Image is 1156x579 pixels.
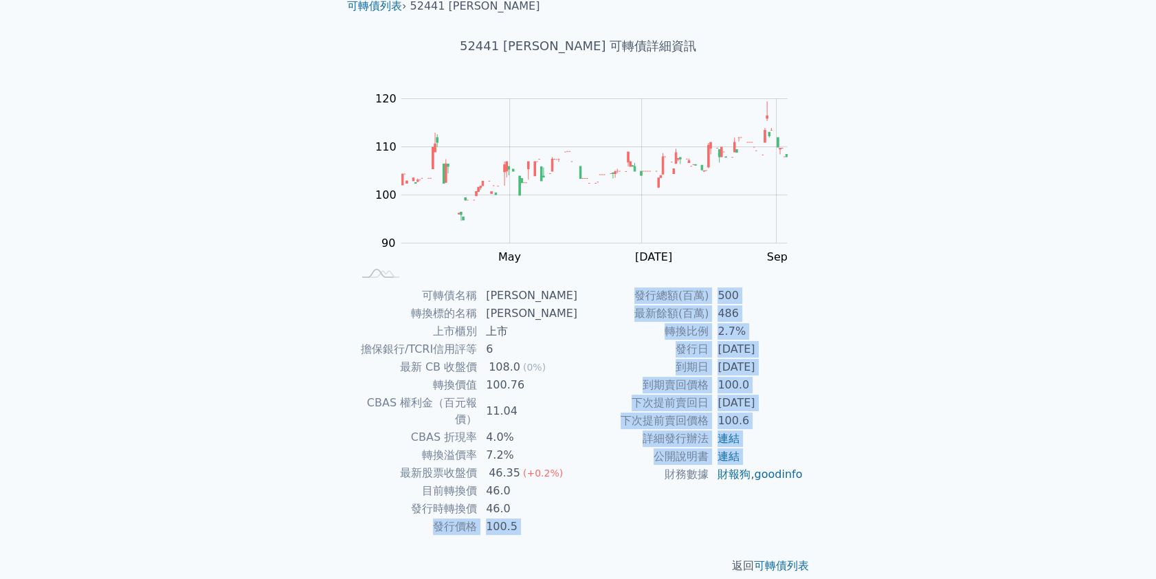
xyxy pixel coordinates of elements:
tspan: 100 [375,188,397,201]
td: 最新股票收盤價 [353,464,478,482]
td: 擔保銀行/TCRI信用評等 [353,340,478,358]
g: Chart [368,92,808,292]
td: 486 [709,305,803,323]
td: 4.0% [478,428,578,446]
td: 46.0 [478,482,578,500]
td: 到期賣回價格 [578,376,709,394]
h1: 52441 [PERSON_NAME] 可轉債詳細資訊 [336,36,820,56]
tspan: 110 [375,140,397,153]
td: 6 [478,340,578,358]
a: 連結 [718,450,740,463]
div: 108.0 [486,359,523,375]
td: 上市櫃別 [353,323,478,340]
tspan: Sep [767,250,788,263]
td: [DATE] [709,394,803,412]
a: 可轉債列表 [754,559,809,572]
span: (0%) [523,362,546,373]
a: 財報狗 [718,468,751,481]
tspan: [DATE] [635,250,672,263]
tspan: May [498,250,521,263]
tspan: 90 [381,237,395,250]
td: 到期日 [578,358,709,376]
td: 發行日 [578,340,709,358]
td: CBAS 折現率 [353,428,478,446]
div: 46.35 [486,465,523,481]
td: 轉換溢價率 [353,446,478,464]
a: goodinfo [754,468,802,481]
td: 上市 [478,323,578,340]
td: 可轉債名稱 [353,287,478,305]
td: , [709,466,803,483]
td: 100.0 [709,376,803,394]
td: 目前轉換價 [353,482,478,500]
td: 公開說明書 [578,448,709,466]
td: 下次提前賣回價格 [578,412,709,430]
a: 連結 [718,432,740,445]
td: 2.7% [709,323,803,340]
td: 100.6 [709,412,803,430]
td: 發行時轉換價 [353,500,478,518]
tspan: 120 [375,92,397,105]
td: 11.04 [478,394,578,428]
td: 7.2% [478,446,578,464]
td: 財務數據 [578,466,709,483]
td: [PERSON_NAME] [478,305,578,323]
td: [DATE] [709,358,803,376]
td: 500 [709,287,803,305]
td: 發行總額(百萬) [578,287,709,305]
td: 最新 CB 收盤價 [353,358,478,376]
td: 最新餘額(百萬) [578,305,709,323]
td: 下次提前賣回日 [578,394,709,412]
span: (+0.2%) [523,468,563,479]
td: 發行價格 [353,518,478,536]
p: 返回 [336,558,820,574]
td: 100.76 [478,376,578,394]
td: 100.5 [478,518,578,536]
td: 轉換比例 [578,323,709,340]
td: [DATE] [709,340,803,358]
td: [PERSON_NAME] [478,287,578,305]
td: CBAS 權利金（百元報價） [353,394,478,428]
td: 詳細發行辦法 [578,430,709,448]
td: 轉換標的名稱 [353,305,478,323]
td: 46.0 [478,500,578,518]
td: 轉換價值 [353,376,478,394]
